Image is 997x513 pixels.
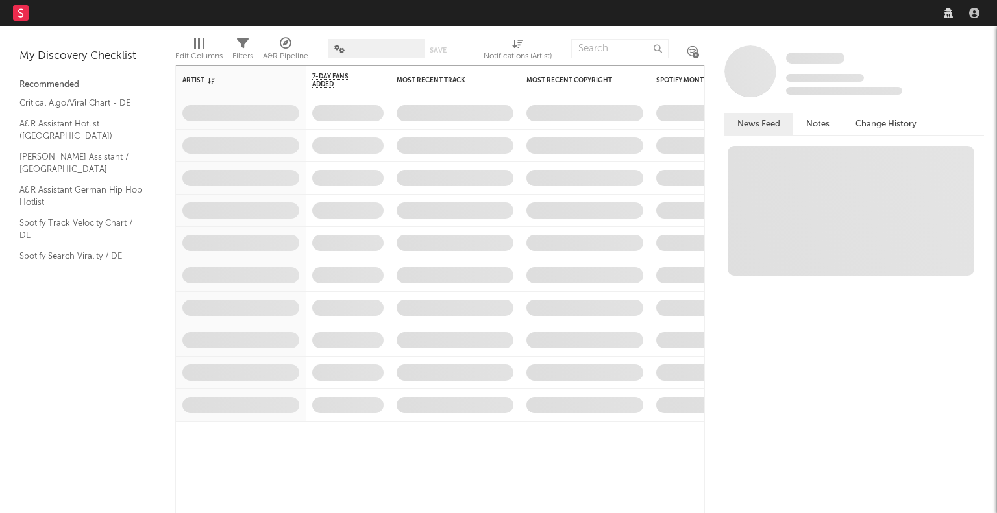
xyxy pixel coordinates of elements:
a: Critical Algo/Viral Chart - DE [19,96,143,110]
div: Most Recent Track [397,77,494,84]
div: Recommended [19,77,156,93]
button: News Feed [724,113,793,135]
div: A&R Pipeline [263,49,308,64]
div: Filters [232,32,253,70]
div: Artist [182,77,280,84]
a: [PERSON_NAME] Assistant / [GEOGRAPHIC_DATA] [19,150,143,176]
div: Filters [232,49,253,64]
div: Spotify Monthly Listeners [656,77,754,84]
div: Most Recent Copyright [526,77,624,84]
div: Edit Columns [175,32,223,70]
button: Change History [843,113,929,135]
a: A&R Assistant German Hip Hop Hotlist [19,183,143,209]
span: 0 fans last week [786,87,902,95]
a: Spotify Track Velocity Chart / DE [19,216,143,243]
div: Notifications (Artist) [484,49,552,64]
a: A&R Assistant Hotlist ([GEOGRAPHIC_DATA]) [19,117,143,143]
input: Search... [571,39,669,58]
span: Tracking Since: [DATE] [786,74,864,82]
button: Save [430,47,447,54]
span: 7-Day Fans Added [312,73,364,88]
div: A&R Pipeline [263,32,308,70]
div: Notifications (Artist) [484,32,552,70]
div: My Discovery Checklist [19,49,156,64]
a: Some Artist [786,52,844,65]
a: Spotify Search Virality / DE [19,249,143,263]
button: Notes [793,113,843,135]
div: Edit Columns [175,49,223,64]
span: Some Artist [786,53,844,64]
